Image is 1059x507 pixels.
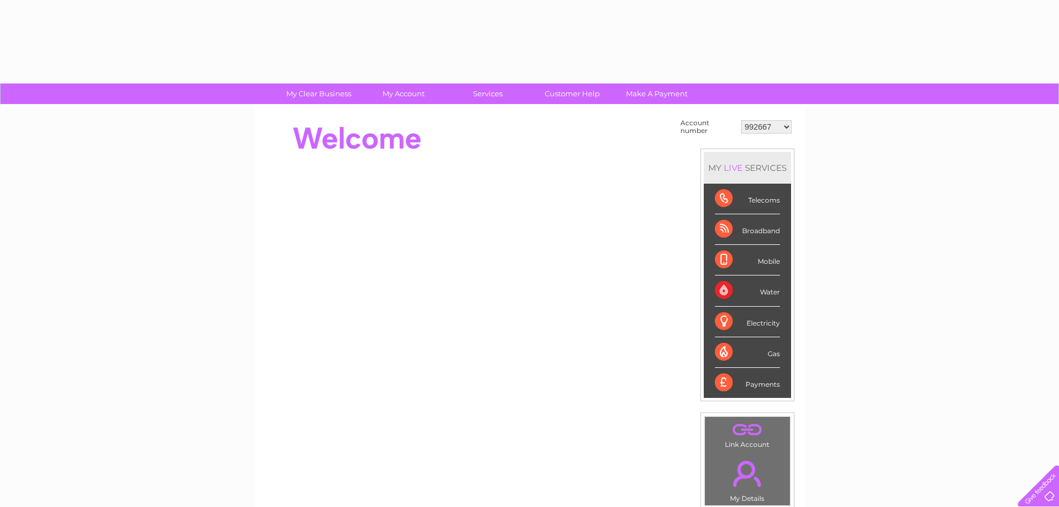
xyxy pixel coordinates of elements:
a: . [708,454,787,493]
div: Broadband [715,214,780,245]
div: Payments [715,368,780,398]
td: Account number [678,116,738,137]
td: My Details [704,451,790,506]
div: Mobile [715,245,780,275]
a: My Account [357,83,449,104]
td: Link Account [704,416,790,451]
div: Electricity [715,307,780,337]
a: My Clear Business [273,83,365,104]
a: Make A Payment [611,83,703,104]
a: . [708,420,787,439]
div: MY SERVICES [704,152,791,184]
a: Services [442,83,534,104]
div: Gas [715,337,780,368]
a: Customer Help [526,83,618,104]
div: Telecoms [715,184,780,214]
div: LIVE [722,163,745,173]
div: Water [715,275,780,306]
